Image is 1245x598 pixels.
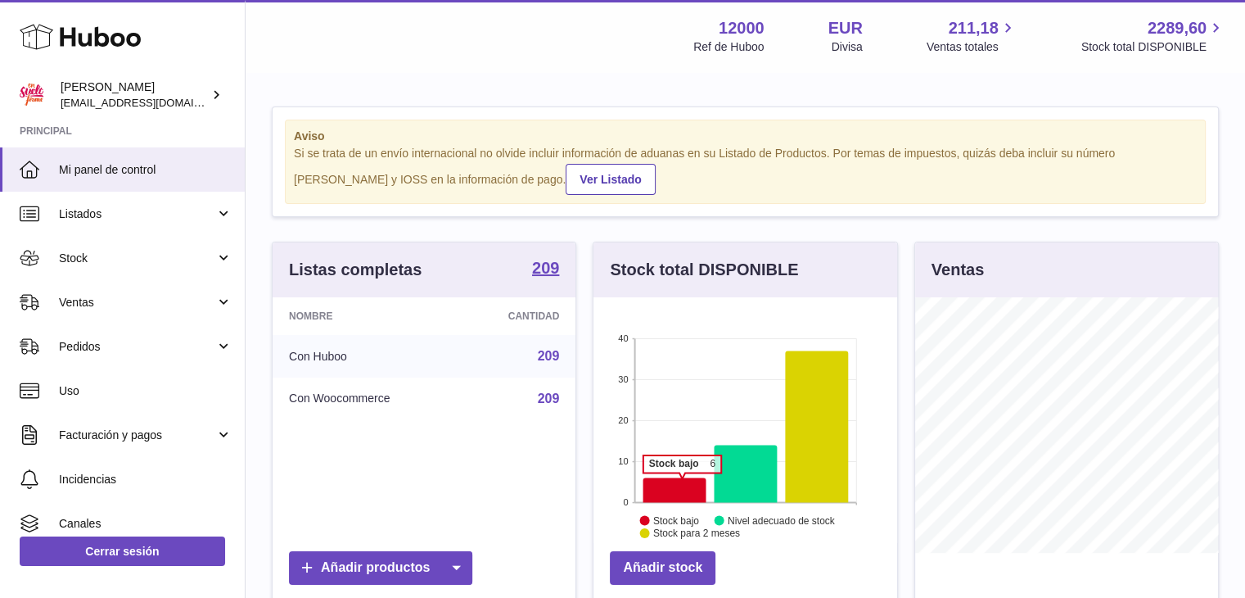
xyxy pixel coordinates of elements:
a: Cerrar sesión [20,537,225,566]
a: 2289,60 Stock total DISPONIBLE [1081,17,1225,55]
a: 211,18 Ventas totales [927,17,1017,55]
strong: 209 [532,260,559,276]
tspan: 6 [710,458,716,469]
th: Nombre [273,297,458,335]
text: 10 [619,456,629,466]
text: 20 [619,415,629,425]
div: Ref de Huboo [693,39,764,55]
a: 209 [538,392,560,405]
a: Añadir productos [289,551,472,585]
text: 0 [624,497,629,507]
text: Stock bajo [653,514,699,526]
a: 209 [538,349,560,363]
span: Canales [59,516,232,532]
span: Pedidos [59,339,215,355]
h3: Ventas [931,259,984,281]
div: Si se trata de un envío internacional no olvide incluir información de aduanas en su Listado de P... [294,146,1197,195]
div: Divisa [832,39,863,55]
a: Añadir stock [610,551,715,585]
span: Stock total DISPONIBLE [1081,39,1225,55]
a: 209 [532,260,559,279]
span: 2289,60 [1148,17,1207,39]
span: Listados [59,206,215,222]
tspan: Stock bajo [649,458,699,469]
strong: EUR [828,17,863,39]
h3: Stock total DISPONIBLE [610,259,798,281]
text: Nivel adecuado de stock [728,514,836,526]
span: 211,18 [949,17,999,39]
text: Stock para 2 meses [653,528,740,539]
span: Mi panel de control [59,162,232,178]
text: 30 [619,374,629,384]
span: [EMAIL_ADDRESS][DOMAIN_NAME] [61,96,241,109]
span: Uso [59,383,232,399]
span: Stock [59,251,215,266]
a: Ver Listado [566,164,655,195]
text: 40 [619,333,629,343]
strong: Aviso [294,129,1197,144]
strong: 12000 [719,17,765,39]
div: [PERSON_NAME] [61,79,208,111]
th: Cantidad [458,297,575,335]
td: Con Woocommerce [273,378,458,420]
img: mar@ensuelofirme.com [20,83,44,107]
td: Con Huboo [273,335,458,378]
span: Incidencias [59,472,232,487]
span: Ventas [59,295,215,310]
span: Facturación y pagos [59,428,215,443]
span: Ventas totales [927,39,1017,55]
h3: Listas completas [289,259,422,281]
